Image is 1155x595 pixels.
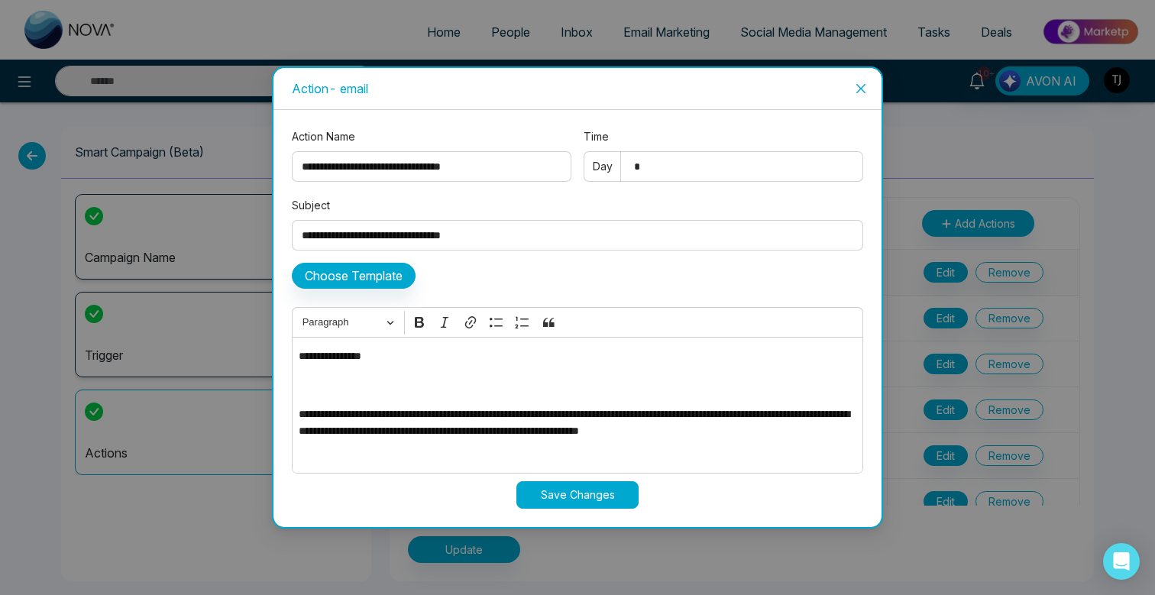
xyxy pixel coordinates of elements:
div: Open Intercom Messenger [1103,543,1140,580]
span: close [855,82,867,95]
button: Save Changes [516,481,639,509]
label: Subject [292,197,863,214]
div: Editor editing area: main [292,337,863,474]
button: Close [840,68,882,109]
button: Paragraph [296,311,401,335]
label: Action Name [292,128,571,145]
span: Day [593,158,613,175]
label: Time [584,128,863,145]
div: Action - email [292,80,863,97]
span: Paragraph [302,313,382,331]
button: Choose Template [292,263,416,289]
div: Editor toolbar [292,307,863,337]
